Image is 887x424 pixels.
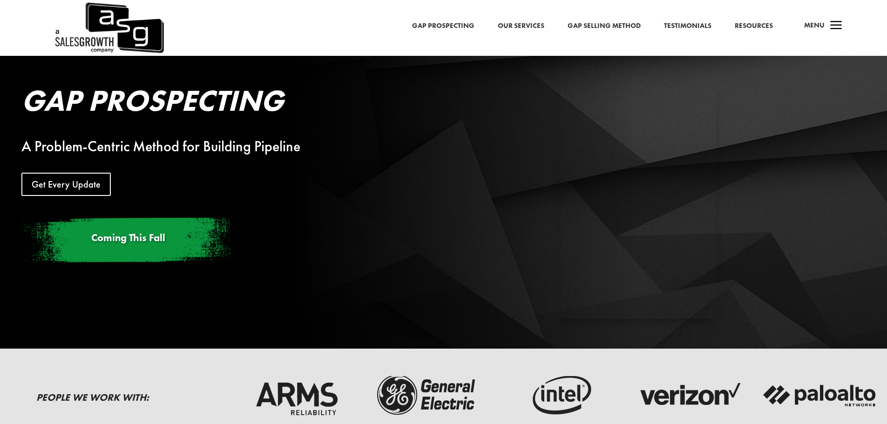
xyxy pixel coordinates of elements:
span: a [827,17,846,35]
div: A Problem-Centric Method for Building Pipeline [21,141,458,152]
a: Gap Selling Method [568,20,641,32]
a: Gap Prospecting [412,20,474,32]
img: palato-networks-logo-dark [762,372,878,418]
h2: Gap Prospecting [21,86,458,120]
img: intel-logo-dark [500,372,616,418]
a: Testimonials [664,20,711,32]
span: Menu [804,20,825,30]
img: ge-logo-dark [369,372,486,418]
a: Our Services [498,20,544,32]
a: Resources [735,20,773,32]
a: Get Every Update [21,173,111,196]
img: arms-reliability-logo-dark [238,372,355,418]
img: verizon-logo-dark [631,372,747,418]
span: Coming This Fall [91,231,165,244]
